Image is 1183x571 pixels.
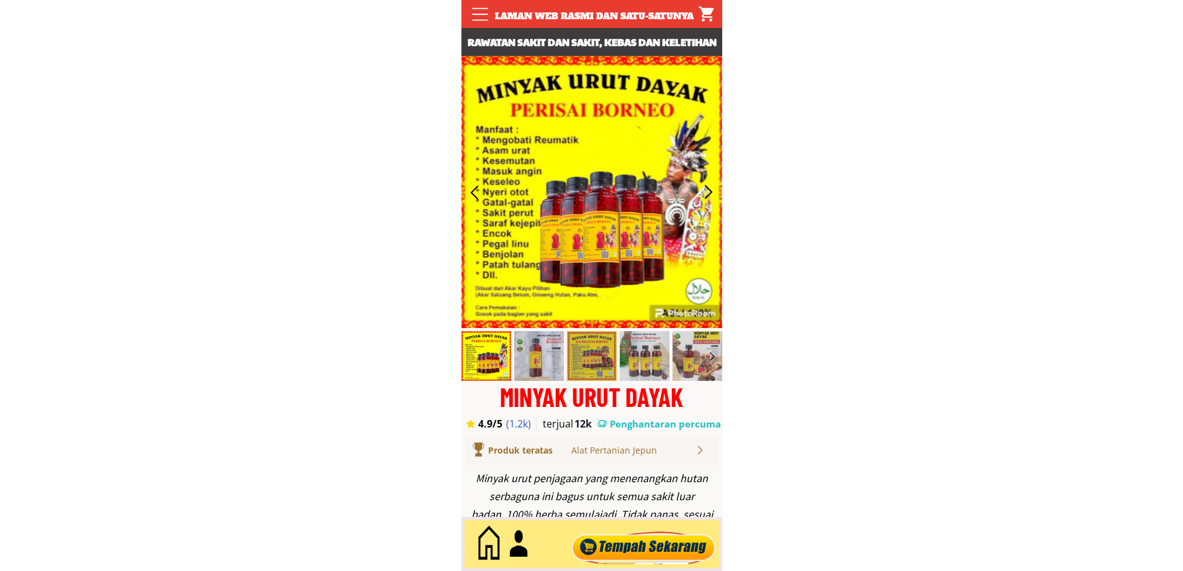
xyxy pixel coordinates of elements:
div: Alat Pertanian Jepun [571,444,695,457]
h3: Rawatan sakit dan sakit, kebas dan keletihan [461,34,722,50]
h3: 12k [574,417,596,431]
div: Produk teratas [488,444,588,457]
h3: (1.2k) [506,417,538,431]
div: Laman web rasmi dan satu-satunya [488,9,700,23]
h3: 4.9/5 [478,417,513,431]
div: MINYAK URUT DAYAK [461,384,722,409]
h3: terjual [543,417,585,431]
h3: Penghantaran percuma [610,418,722,431]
